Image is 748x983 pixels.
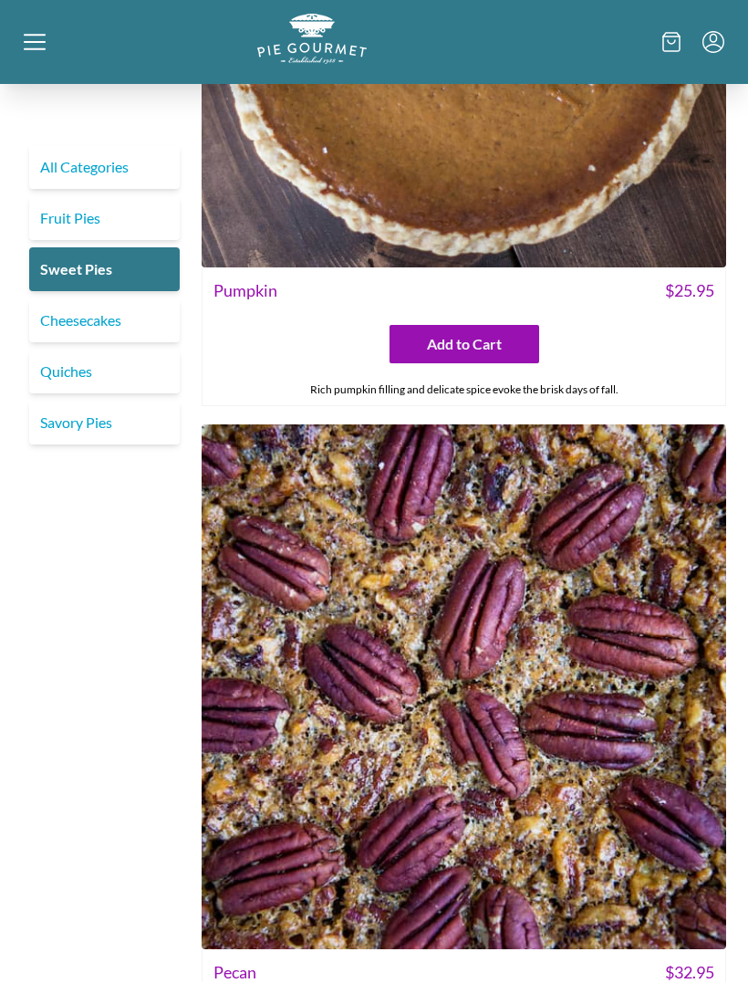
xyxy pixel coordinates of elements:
[29,146,180,190] a: All Categories
[702,32,724,54] button: Menu
[29,197,180,241] a: Fruit Pies
[202,425,726,950] img: Pecan
[257,15,367,65] img: logo
[427,334,502,356] span: Add to Cart
[29,248,180,292] a: Sweet Pies
[665,279,714,304] span: $ 25.95
[213,279,277,304] span: Pumpkin
[203,375,725,406] div: Rich pumpkin filling and delicate spice evoke the brisk days of fall.
[29,350,180,394] a: Quiches
[29,299,180,343] a: Cheesecakes
[257,50,367,68] a: Logo
[390,326,539,364] button: Add to Cart
[29,402,180,445] a: Savory Pies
